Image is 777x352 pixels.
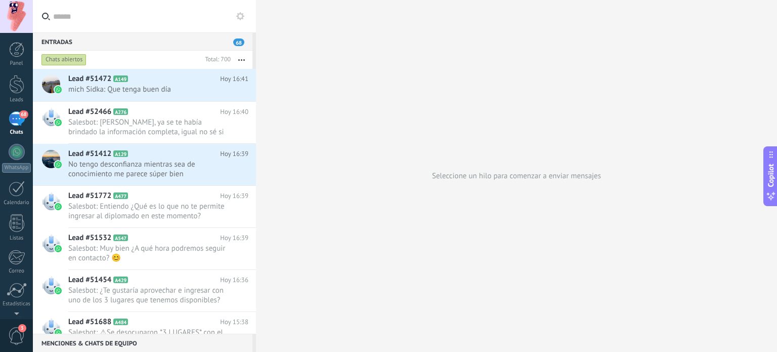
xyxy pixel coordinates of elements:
[55,119,62,126] img: waba.svg
[113,108,128,115] span: A276
[55,287,62,294] img: waba.svg
[68,317,111,327] span: Lead #51688
[68,286,229,305] span: Salesbot: ¿Te gustaría aprovechar e ingresar con uno de los 3 lugares que tenemos disponibles?
[68,191,111,201] span: Lead #51772
[33,186,256,227] a: Lead #51772 A477 Hoy 16:39 Salesbot: Entiendo ¿Qué es lo que no te permite ingresar al diplomado ...
[55,203,62,210] img: waba.svg
[233,38,244,46] span: 68
[68,202,229,221] span: Salesbot: Entiendo ¿Qué es lo que no te permite ingresar al diplomado en este momento?
[220,317,248,327] span: Hoy 15:38
[55,161,62,168] img: waba.svg
[113,75,128,82] span: A149
[2,268,31,275] div: Correo
[41,54,87,66] div: Chats abiertos
[68,244,229,263] span: Salesbot: Muy bien ¿A qué hora podremos seguir en contacto? 😊
[113,277,128,283] span: A429
[18,324,26,332] span: 3
[55,245,62,252] img: waba.svg
[68,107,111,117] span: Lead #52466
[19,110,28,119] span: 68
[113,192,128,199] span: A477
[33,32,252,51] div: Entradas
[68,74,111,84] span: Lead #51472
[33,270,256,311] a: Lead #51454 A429 Hoy 16:36 Salesbot: ¿Te gustaría aprovechar e ingresar con uno de los 3 lugares ...
[220,149,248,159] span: Hoy 16:39
[2,97,31,103] div: Leads
[33,69,256,101] a: Lead #51472 A149 Hoy 16:41 mich Sidka: Que tenga buen día
[68,160,229,179] span: No tengo desconfianza mientras sea de conocimiento me parece súper bien
[113,234,128,241] span: A547
[2,235,31,242] div: Listas
[2,129,31,136] div: Chats
[55,329,62,336] img: waba.svg
[68,233,111,243] span: Lead #51532
[220,275,248,285] span: Hoy 16:36
[33,334,252,352] div: Menciones & Chats de equipo
[220,107,248,117] span: Hoy 16:40
[68,328,229,347] span: Salesbot: ⚠Se desocuparon *3 LUGARES* con el mismo descuento⚠ ℹ ¿Te gustaría obtener un lugar?
[33,144,256,185] a: Lead #51412 A129 Hoy 16:39 No tengo desconfianza mientras sea de conocimiento me parece súper bien
[2,60,31,67] div: Panel
[33,102,256,143] a: Lead #52466 A276 Hoy 16:40 Salesbot: [PERSON_NAME], ya se te había brindado la información comple...
[2,163,31,173] div: WhatsApp
[68,275,111,285] span: Lead #51454
[2,200,31,206] div: Calendario
[220,233,248,243] span: Hoy 16:39
[2,301,31,307] div: Estadísticas
[68,85,229,94] span: mich Sidka: Que tenga buen día
[68,118,229,137] span: Salesbot: [PERSON_NAME], ya se te había brindado la información completa, igual no sé si te quedó...
[113,150,128,157] span: A129
[766,164,776,187] span: Copilot
[201,55,231,65] div: Total: 700
[220,74,248,84] span: Hoy 16:41
[220,191,248,201] span: Hoy 16:39
[231,51,252,69] button: Más
[33,228,256,269] a: Lead #51532 A547 Hoy 16:39 Salesbot: Muy bien ¿A qué hora podremos seguir en contacto? 😊
[68,149,111,159] span: Lead #51412
[55,86,62,93] img: waba.svg
[113,319,128,325] span: A484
